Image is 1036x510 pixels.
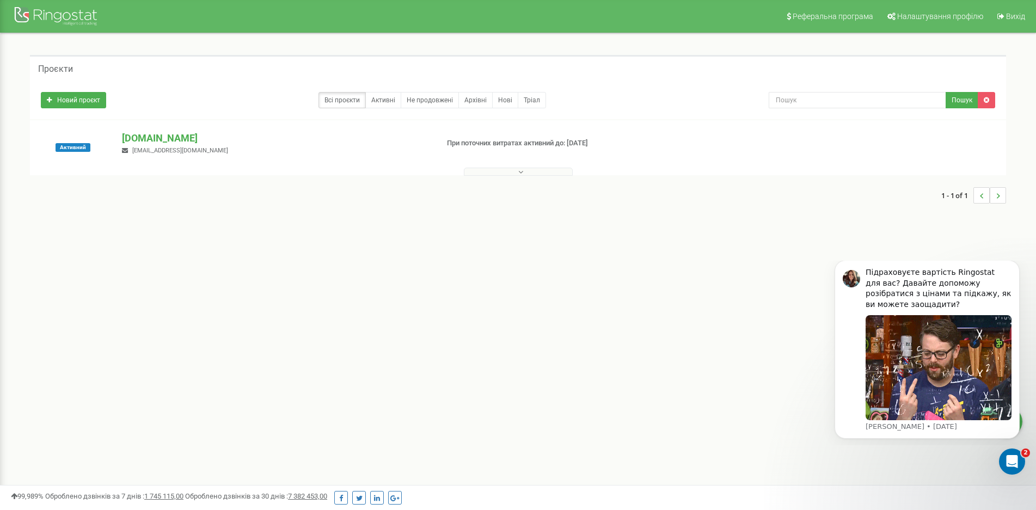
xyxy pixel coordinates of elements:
a: Новий проєкт [41,92,106,108]
span: 2 [1021,448,1030,457]
a: Активні [365,92,401,108]
img: Profile image for Karine [24,9,42,27]
p: При поточних витратах активний до: [DATE] [447,138,673,149]
span: [EMAIL_ADDRESS][DOMAIN_NAME] [132,147,228,154]
a: Тріал [518,92,546,108]
span: Оброблено дзвінків за 7 днів : [45,492,183,500]
iframe: Intercom notifications сообщение [818,261,1036,445]
u: 7 382 453,00 [288,492,327,500]
a: Не продовжені [401,92,459,108]
div: Message content [47,7,193,159]
input: Пошук [769,92,946,108]
span: Вихід [1006,12,1025,21]
a: Всі проєкти [318,92,366,108]
span: 99,989% [11,492,44,500]
iframe: Intercom live chat [999,448,1025,475]
button: Пошук [946,92,978,108]
span: Активний [56,143,90,152]
span: Реферальна програма [793,12,873,21]
h5: Проєкти [38,64,73,74]
span: Налаштування профілю [897,12,983,21]
nav: ... [941,176,1006,214]
p: Message from Karine, sent 3 нед. назад [47,161,193,171]
span: Оброблено дзвінків за 30 днів : [185,492,327,500]
p: [DOMAIN_NAME] [122,131,429,145]
span: 1 - 1 of 1 [941,187,973,204]
a: Архівні [458,92,493,108]
a: Нові [492,92,518,108]
u: 1 745 115,00 [144,492,183,500]
div: Підраховуєте вартість Ringostat для вас? Давайте допоможу розібратися з цінами та підкажу, як ви ... [47,7,193,49]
